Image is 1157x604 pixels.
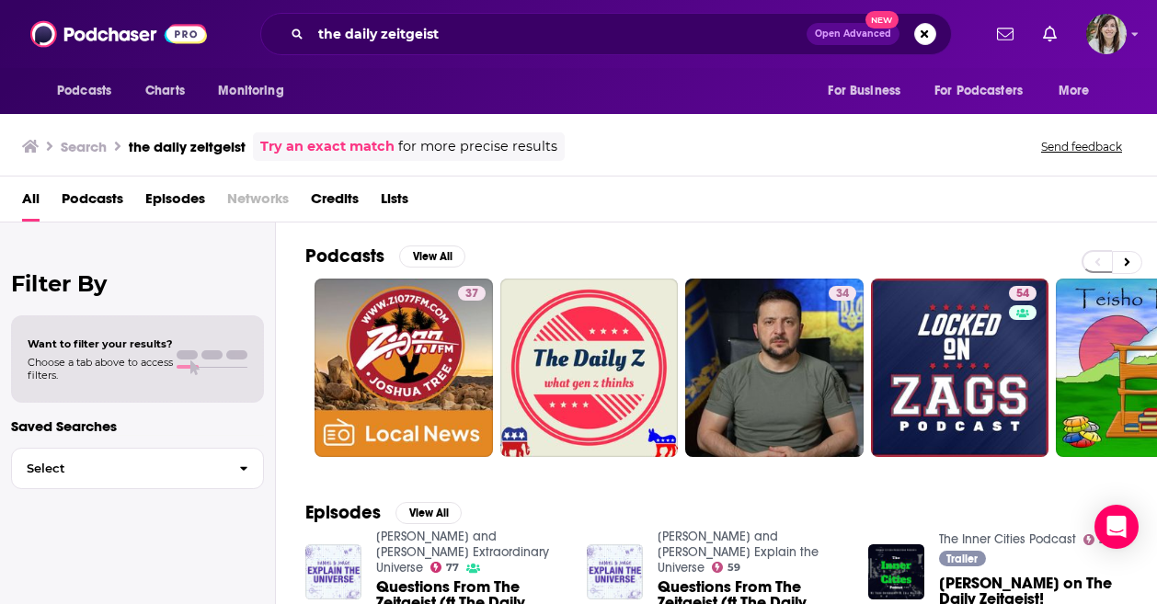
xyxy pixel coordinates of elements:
span: Monitoring [218,78,283,104]
button: open menu [1046,74,1113,108]
img: User Profile [1086,14,1127,54]
button: open menu [815,74,923,108]
input: Search podcasts, credits, & more... [311,19,807,49]
span: 54 [1016,285,1029,303]
a: 34 [685,279,864,457]
a: Credits [311,184,359,222]
button: Select [11,448,264,489]
a: Lists [381,184,408,222]
a: EpisodesView All [305,501,462,524]
img: Questions From The Zeitgeist (ft The Daily Zeitgeist hosts) [587,544,643,600]
a: All [22,184,40,222]
a: Daniel and Kelly’s Extraordinary Universe [376,529,549,576]
button: Show profile menu [1086,14,1127,54]
div: Open Intercom Messenger [1094,505,1139,549]
a: 39 [1083,534,1113,545]
a: Daniel and Jorge Explain the Universe [658,529,819,576]
a: Podcasts [62,184,123,222]
button: View All [395,502,462,524]
a: 34 [829,286,856,301]
a: 77 [430,562,460,573]
span: Logged in as devinandrade [1086,14,1127,54]
span: More [1059,78,1090,104]
h2: Episodes [305,501,381,524]
span: 37 [465,285,478,303]
span: For Business [828,78,900,104]
span: New [865,11,899,28]
h3: Search [61,138,107,155]
h2: Podcasts [305,245,384,268]
h2: Filter By [11,270,264,297]
span: 59 [727,564,740,572]
a: Show notifications dropdown [1036,18,1064,50]
button: open menu [922,74,1049,108]
button: Open AdvancedNew [807,23,899,45]
a: Try an exact match [260,136,395,157]
a: Show notifications dropdown [990,18,1021,50]
button: Send feedback [1036,139,1128,154]
span: Want to filter your results? [28,337,173,350]
span: Open Advanced [815,29,891,39]
a: PodcastsView All [305,245,465,268]
img: Zell's on The Daily Zeitgeist! [868,544,924,600]
h3: the daily zeitgeist [129,138,246,155]
a: Charts [133,74,196,108]
p: Saved Searches [11,417,264,435]
a: Episodes [145,184,205,222]
span: For Podcasters [934,78,1023,104]
button: View All [399,245,465,268]
span: Select [12,462,224,474]
div: Search podcasts, credits, & more... [260,13,952,55]
span: 34 [836,285,849,303]
button: open menu [44,74,135,108]
a: 37 [315,279,493,457]
span: Podcasts [57,78,111,104]
img: Questions From The Zeitgeist (ft The Daily Zeitgeist hosts) [305,544,361,600]
span: Charts [145,78,185,104]
span: Choose a tab above to access filters. [28,356,173,382]
button: open menu [205,74,307,108]
span: Trailer [946,553,978,564]
span: 77 [446,564,459,572]
a: 54 [1009,286,1037,301]
a: The Inner Cities Podcast [939,531,1076,547]
a: 37 [458,286,486,301]
a: 59 [712,562,741,573]
a: 54 [871,279,1049,457]
img: Podchaser - Follow, Share and Rate Podcasts [30,17,207,51]
span: Networks [227,184,289,222]
span: for more precise results [398,136,557,157]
